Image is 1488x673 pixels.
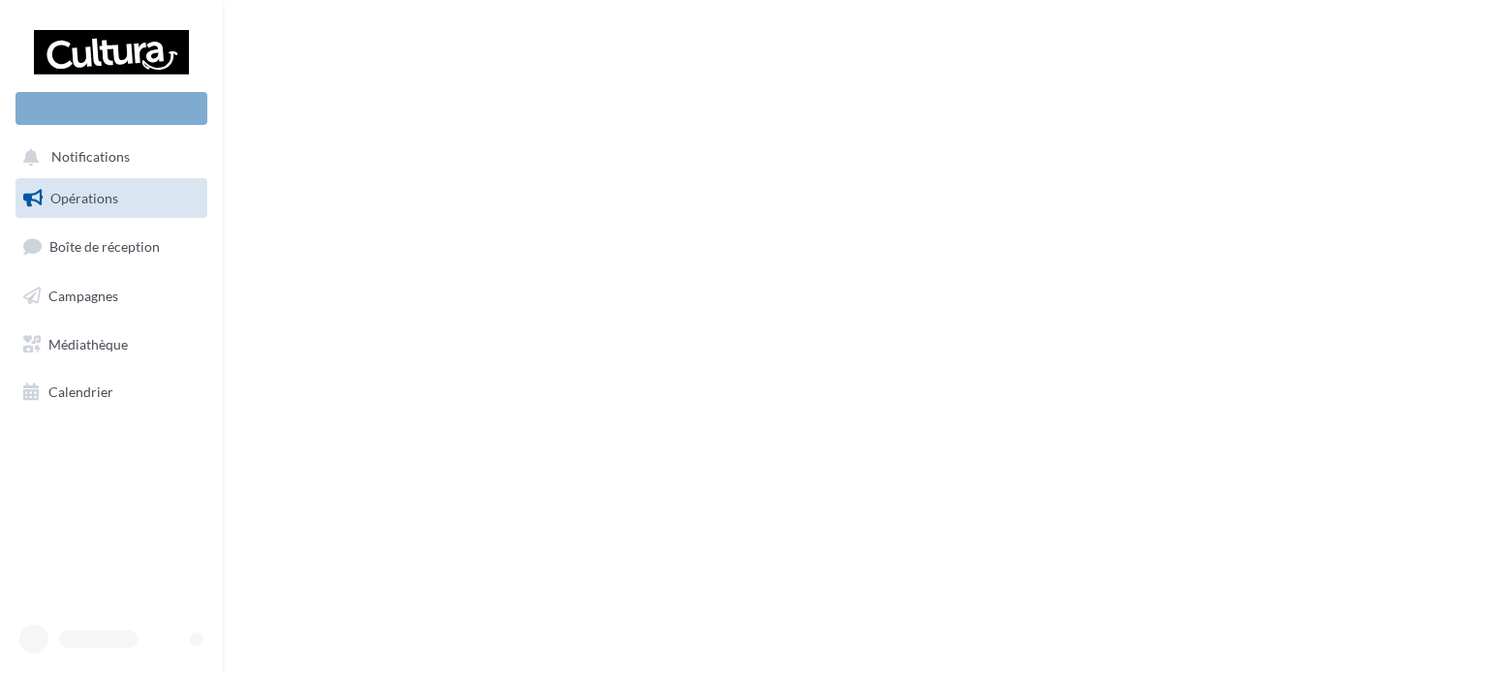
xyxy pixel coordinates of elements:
a: Campagnes [12,276,211,317]
span: Opérations [50,190,118,206]
a: Calendrier [12,372,211,413]
a: Médiathèque [12,324,211,365]
span: Campagnes [48,288,118,304]
span: Médiathèque [48,335,128,352]
div: Nouvelle campagne [15,92,207,125]
a: Boîte de réception [12,226,211,267]
span: Boîte de réception [49,238,160,255]
a: Opérations [12,178,211,219]
span: Calendrier [48,383,113,400]
span: Notifications [51,149,130,166]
